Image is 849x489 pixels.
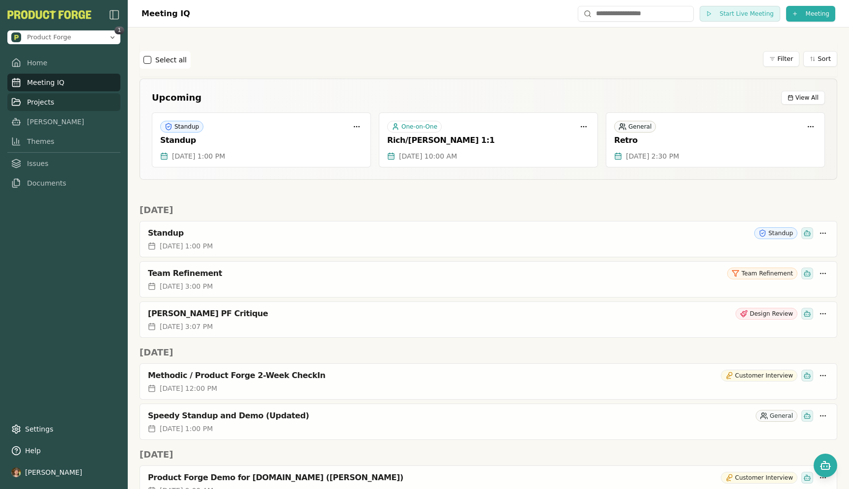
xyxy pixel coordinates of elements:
[795,94,819,102] span: View All
[814,454,837,477] button: Open chat
[805,121,817,133] button: More options
[721,370,797,381] div: Customer Interview
[152,91,201,105] h2: Upcoming
[7,10,91,19] button: PF-Logo
[727,268,797,279] div: Team Refinement
[160,383,217,393] span: [DATE] 12:00 PM
[756,410,797,422] div: General
[7,420,120,438] a: Settings
[786,6,835,22] button: Meeting
[160,136,363,145] div: Standup
[387,121,442,133] div: One-on-One
[614,136,817,145] div: Retro
[7,113,120,131] a: [PERSON_NAME]
[160,322,213,331] span: [DATE] 3:07 PM
[754,227,797,239] div: Standup
[817,472,829,484] button: More options
[7,74,120,91] a: Meeting IQ
[27,33,71,42] span: Product Forge
[817,227,829,239] button: More options
[11,32,21,42] img: Product Forge
[803,51,837,67] button: Sort
[160,281,213,291] span: [DATE] 3:00 PM
[114,27,124,34] span: 1
[148,269,723,278] div: Team Refinement
[109,9,120,21] img: sidebar
[140,301,837,338] a: [PERSON_NAME] PF CritiqueDesign Review[DATE] 3:07 PM
[140,221,837,257] a: StandupStandup[DATE] 1:00 PM
[387,136,590,145] div: Rich/[PERSON_NAME] 1:1
[7,174,120,192] a: Documents
[801,370,813,381] div: Smith has been invited
[172,151,225,161] span: [DATE] 1:00 PM
[399,151,457,161] span: [DATE] 10:00 AM
[801,227,813,239] div: Smith has been invited
[801,472,813,484] div: Smith has been invited
[148,371,717,380] div: Methodic / Product Forge 2-Week CheckIn
[817,268,829,279] button: More options
[7,155,120,172] a: Issues
[801,308,813,320] div: Smith has been invited
[140,363,837,400] a: Methodic / Product Forge 2-Week CheckInCustomer Interview[DATE] 12:00 PM
[801,410,813,422] div: Smith has been invited
[801,268,813,279] div: Smith has been invited
[7,93,120,111] a: Projects
[614,121,656,133] div: General
[7,133,120,150] a: Themes
[817,410,829,422] button: More options
[7,30,120,44] button: Open organization switcher
[109,9,120,21] button: Close Sidebar
[7,463,120,481] button: [PERSON_NAME]
[806,10,829,18] span: Meeting
[817,308,829,320] button: More options
[155,55,187,65] label: Select all
[141,8,190,20] h1: Meeting IQ
[140,404,837,440] a: Speedy Standup and Demo (Updated)General[DATE] 1:00 PM
[763,51,799,67] button: Filter
[148,411,752,421] div: Speedy Standup and Demo (Updated)
[148,309,732,319] div: [PERSON_NAME] PF Critique
[721,472,797,484] div: Customer Interview
[160,241,213,251] span: [DATE] 1:00 PM
[140,346,837,359] h2: [DATE]
[817,370,829,381] button: More options
[7,54,120,72] a: Home
[11,467,21,477] img: profile
[160,424,213,434] span: [DATE] 1:00 PM
[700,6,780,22] button: Start Live Meeting
[578,121,590,133] button: More options
[140,203,837,217] h2: [DATE]
[7,442,120,460] button: Help
[351,121,363,133] button: More options
[626,151,679,161] span: [DATE] 2:30 PM
[148,228,750,238] div: Standup
[148,473,717,483] div: Product Forge Demo for [DOMAIN_NAME] ([PERSON_NAME])
[7,10,91,19] img: Product Forge
[160,121,203,133] div: Standup
[140,448,837,462] h2: [DATE]
[736,308,797,320] div: Design Review
[140,261,837,298] a: Team RefinementTeam Refinement[DATE] 3:00 PM
[720,10,774,18] span: Start Live Meeting
[781,91,825,105] button: View All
